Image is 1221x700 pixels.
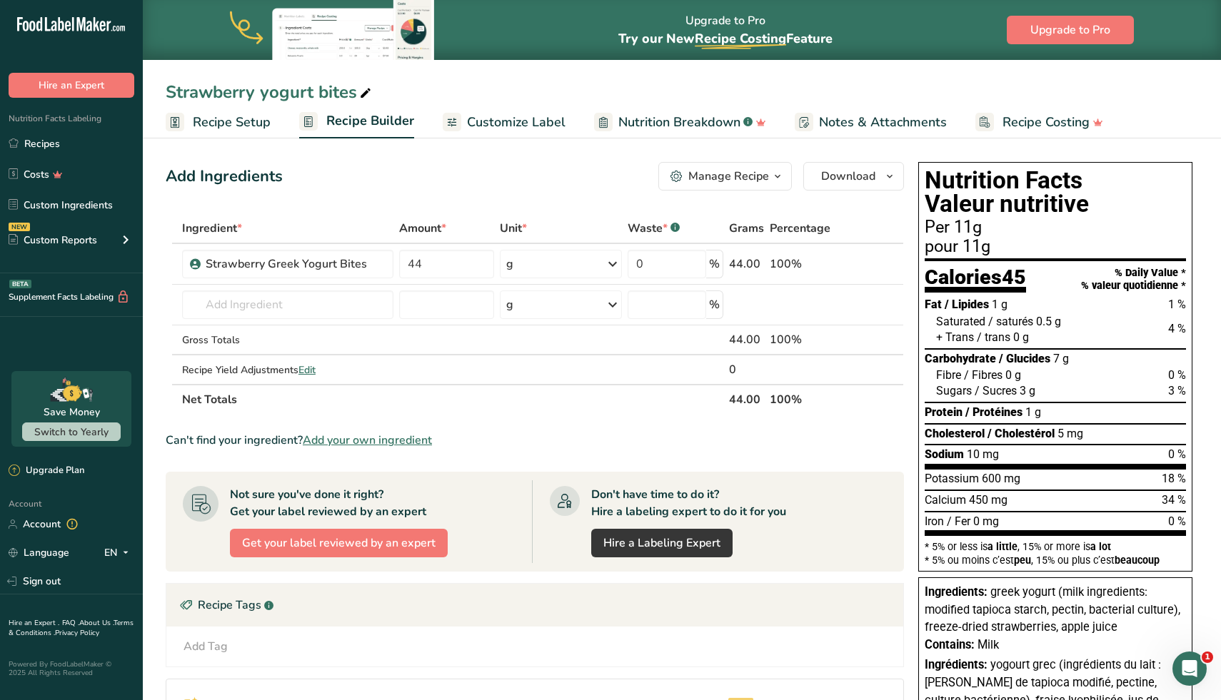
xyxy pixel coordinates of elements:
span: 600 mg [982,472,1020,485]
div: Waste [628,220,680,237]
span: 4 % [1168,322,1186,335]
div: Recipe Yield Adjustments [182,362,393,377]
h1: Nutrition Facts Valeur nutritive [925,168,1186,216]
span: Recipe Setup [193,113,271,132]
span: 450 mg [969,493,1008,507]
span: 0 mg [973,514,999,528]
span: Sugars [936,384,972,397]
div: BETA [9,280,31,288]
span: Recipe Costing [695,30,786,47]
div: Custom Reports [9,233,97,248]
div: Upgrade to Pro [618,1,833,60]
span: 34 % [1162,493,1186,507]
div: Save Money [44,405,100,420]
div: Upgrade Plan [9,464,84,478]
a: About Us . [79,618,114,628]
div: Not sure you've done it right? Get your label reviewed by an expert [230,486,426,520]
span: Saturated [936,315,985,328]
span: peu [1014,554,1031,566]
th: 44.00 [726,384,767,414]
span: Try our New Feature [618,30,833,47]
button: Hire an Expert [9,73,134,98]
span: Calcium [925,493,966,507]
span: Ingrédients: [925,658,988,671]
span: / saturés [988,315,1033,328]
button: Get your label reviewed by an expert [230,529,448,557]
div: EN [104,544,134,562]
div: 44.00 [729,255,764,273]
span: 0 % [1168,514,1186,528]
span: Grams [729,220,764,237]
span: / Protéines [965,405,1022,419]
span: / Lipides [945,298,989,311]
div: Manage Recipe [688,168,769,185]
div: 100% [770,255,836,273]
span: a lot [1090,541,1111,552]
span: Carbohydrate [925,352,996,365]
span: 7 g [1053,352,1069,365]
div: g [506,296,513,313]
span: Sodium [925,447,964,461]
span: / Glucides [999,352,1050,365]
span: 10 mg [967,447,999,461]
span: greek yogurt (milk ingredients: modified tapioca starch, pectin, bacterial culture), freeze-dried... [925,585,1180,634]
div: % Daily Value * % valeur quotidienne * [1081,267,1186,292]
span: Protein [925,405,963,419]
span: Potassium [925,472,979,485]
div: pour 11g [925,238,1186,255]
span: Fat [925,298,942,311]
div: g [506,255,513,273]
section: * 5% or less is , 15% or more is [925,536,1186,565]
span: 0 g [1013,330,1029,344]
span: Ingredient [182,220,242,237]
span: Download [821,168,875,185]
span: Switch to Yearly [34,425,109,439]
div: 0 [729,361,764,378]
span: Recipe Costing [1003,113,1090,132]
div: Can't find your ingredient? [166,432,904,449]
span: 5 mg [1057,427,1083,440]
button: Manage Recipe [658,162,792,191]
input: Add Ingredient [182,290,393,319]
span: / Cholestérol [988,427,1055,440]
span: 3 g [1020,384,1035,397]
button: Switch to Yearly [22,422,121,441]
a: Terms & Conditions . [9,618,134,638]
span: Ingredients: [925,585,988,599]
div: 100% [770,331,836,348]
a: Notes & Attachments [795,106,947,138]
span: Recipe Builder [326,111,414,131]
span: + Trans [936,330,974,344]
a: Recipe Costing [975,106,1103,138]
span: / Sucres [975,384,1017,397]
span: 45 [1002,265,1026,289]
span: beaucoup [1115,554,1160,566]
a: Language [9,540,69,565]
div: 44.00 [729,331,764,348]
span: Fibre [936,368,961,382]
div: Don't have time to do it? Hire a labeling expert to do it for you [591,486,786,520]
span: Percentage [770,220,830,237]
span: / Fibres [964,368,1003,382]
span: Milk [978,638,999,651]
div: Strawberry Greek Yogurt Bites [206,255,384,273]
div: Gross Totals [182,333,393,348]
a: FAQ . [62,618,79,628]
span: 1 % [1168,298,1186,311]
button: Upgrade to Pro [1007,16,1134,44]
div: Add Ingredients [166,165,283,188]
a: Nutrition Breakdown [594,106,766,138]
div: Per 11g [925,219,1186,236]
span: 1 [1202,651,1213,663]
div: Powered By FoodLabelMaker © 2025 All Rights Reserved [9,660,134,677]
span: Get your label reviewed by an expert [242,534,436,552]
span: 1 g [1025,405,1041,419]
a: Hire a Labeling Expert [591,529,733,557]
span: Edit [298,363,316,377]
span: 18 % [1162,472,1186,485]
th: 100% [767,384,839,414]
span: Add your own ingredient [303,432,432,449]
iframe: Intercom live chat [1172,651,1207,686]
button: Download [803,162,904,191]
span: Customize Label [467,113,566,132]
